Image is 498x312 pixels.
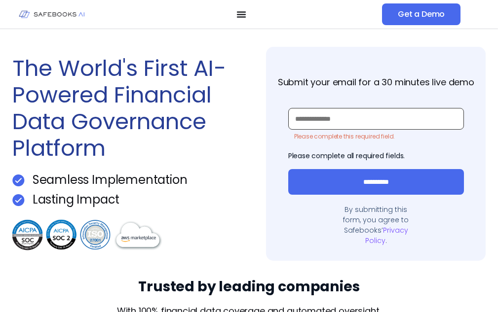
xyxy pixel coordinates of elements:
img: Get a Demo 1 [12,194,25,206]
label: Please complete this required field. [294,133,395,140]
a: Privacy Policy [365,225,408,245]
h1: The World's First AI-Powered Financial Data Governance Platform [12,55,232,162]
p: Seamless Implementation [33,174,188,186]
a: Get a Demo [382,3,460,25]
strong: Submit your email for a 30 minutes live demo [278,76,474,88]
span: Get a Demo [398,9,445,19]
nav: Menu [100,9,382,19]
p: Lasting Impact [33,194,119,206]
p: By submitting this form, you agree to Safebooks’ . [343,205,409,246]
h3: Trusted by leading companies [138,278,359,295]
img: Get a Demo 1 [12,174,25,186]
button: Menu Toggle [236,9,246,19]
label: Please complete all required fields. [288,151,405,161]
img: Get a Demo 3 [12,218,164,252]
